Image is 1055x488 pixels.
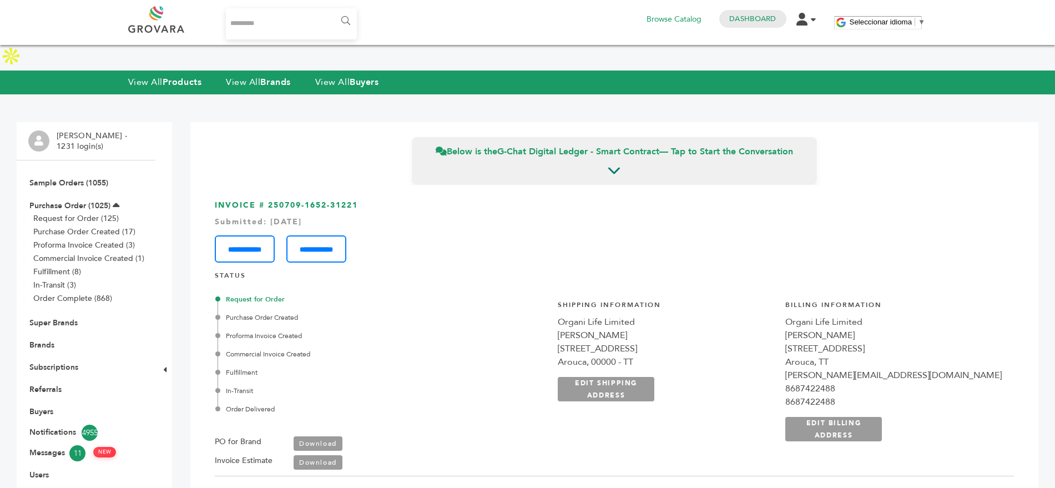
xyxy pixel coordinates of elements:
div: [PERSON_NAME] [785,329,1002,342]
a: Dashboard [729,14,776,24]
div: Request for Order [218,294,494,304]
div: [PERSON_NAME][EMAIL_ADDRESS][DOMAIN_NAME] [785,369,1002,382]
strong: G-Chat Digital Ledger - Smart Contract [497,145,659,158]
h4: Billing Information [785,300,1002,315]
span: NEW [93,447,116,457]
strong: Products [163,76,201,88]
div: [STREET_ADDRESS] [785,342,1002,355]
span: 4955 [82,425,98,441]
div: Submitted: [DATE] [215,217,1014,228]
a: Proforma Invoice Created (3) [33,240,135,250]
strong: Brands [260,76,290,88]
a: Subscriptions [29,362,78,373]
div: 8687422488 [785,382,1002,395]
a: Users [29,470,49,480]
a: Super Brands [29,318,78,328]
a: Notifications4955 [29,425,143,441]
a: Buyers [29,406,53,417]
a: Referrals [29,384,62,395]
strong: Buyers [350,76,378,88]
a: Brands [29,340,54,350]
a: Seleccionar idioma​ [850,18,926,26]
div: Arouca, 00000 - TT [558,355,774,369]
div: 8687422488 [785,395,1002,409]
span: 11 [69,445,85,461]
a: Request for Order (125) [33,213,119,224]
div: In-Transit [218,386,494,396]
h4: STATUS [215,271,1014,286]
div: Organi Life Limited [785,315,1002,329]
span: Below is the — Tap to Start the Conversation [436,145,793,158]
a: EDIT BILLING ADDRESS [785,417,882,441]
a: EDIT SHIPPING ADDRESS [558,377,654,401]
label: PO for Brand [215,435,261,449]
div: Purchase Order Created [218,313,494,323]
a: Purchase Order Created (17) [33,227,135,237]
h3: INVOICE # 250709-1652-31221 [215,200,1014,263]
a: Purchase Order (1025) [29,200,110,211]
div: Proforma Invoice Created [218,331,494,341]
span: ▼ [918,18,925,26]
a: Order Complete (868) [33,293,112,304]
a: View AllProducts [128,76,202,88]
li: [PERSON_NAME] - 1231 login(s) [57,130,130,152]
div: Order Delivered [218,404,494,414]
div: Organi Life Limited [558,315,774,329]
div: Arouca, TT [785,355,1002,369]
img: profile.png [28,130,49,152]
div: Fulfillment [218,368,494,378]
div: [STREET_ADDRESS] [558,342,774,355]
a: Messages11 NEW [29,445,143,461]
a: Commercial Invoice Created (1) [33,253,144,264]
a: Fulfillment (8) [33,266,81,277]
a: Sample Orders (1055) [29,178,108,188]
div: Commercial Invoice Created [218,349,494,359]
div: [PERSON_NAME] [558,329,774,342]
span: Seleccionar idioma [850,18,912,26]
a: Download [294,455,342,470]
a: Browse Catalog [647,13,701,26]
a: View AllBrands [226,76,291,88]
a: In-Transit (3) [33,280,76,290]
label: Invoice Estimate [215,454,272,467]
a: View AllBuyers [315,76,379,88]
h4: Shipping Information [558,300,774,315]
input: Search... [226,8,357,39]
a: Download [294,436,342,451]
